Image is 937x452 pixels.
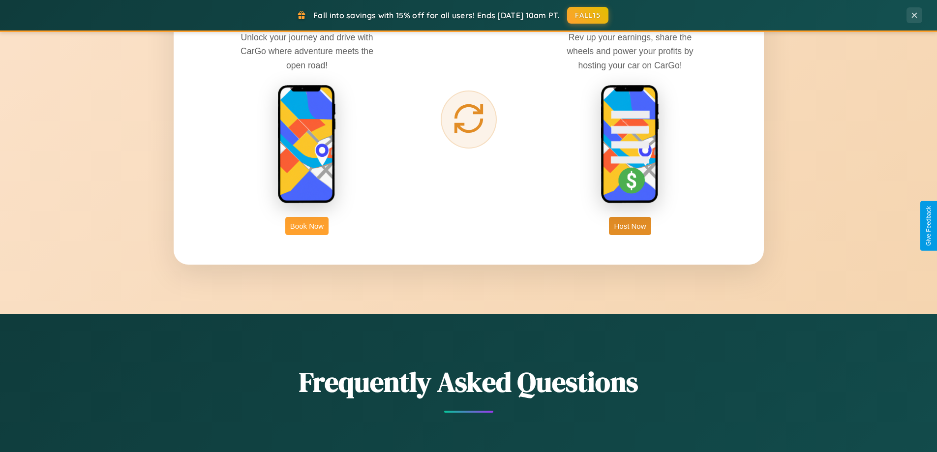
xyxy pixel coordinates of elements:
p: Rev up your earnings, share the wheels and power your profits by hosting your car on CarGo! [556,30,704,72]
img: rent phone [277,85,336,205]
button: Host Now [609,217,651,235]
p: Unlock your journey and drive with CarGo where adventure meets the open road! [233,30,381,72]
div: Give Feedback [925,206,932,246]
button: FALL15 [567,7,608,24]
span: Fall into savings with 15% off for all users! Ends [DATE] 10am PT. [313,10,560,20]
h2: Frequently Asked Questions [174,363,764,401]
button: Book Now [285,217,329,235]
img: host phone [601,85,660,205]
